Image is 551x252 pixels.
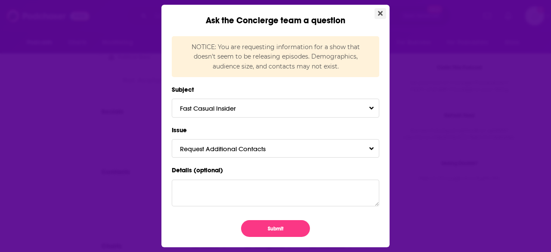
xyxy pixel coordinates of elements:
[172,139,379,158] button: Request Additional ContactsToggle Pronoun Dropdown
[375,8,386,19] button: Close
[172,124,379,136] label: Issue
[172,99,379,117] button: Fast Casual InsiderToggle Pronoun Dropdown
[172,84,379,95] label: Subject
[172,36,379,77] div: NOTICE: You are requesting information for a show that doesn't seem to be releasing episodes. Dem...
[241,220,310,237] button: Submit
[161,5,390,26] div: Ask the Concierge team a question
[172,165,379,176] label: Details (optional)
[180,104,253,112] span: Fast Casual Insider
[180,145,283,153] span: Request Additional Contacts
